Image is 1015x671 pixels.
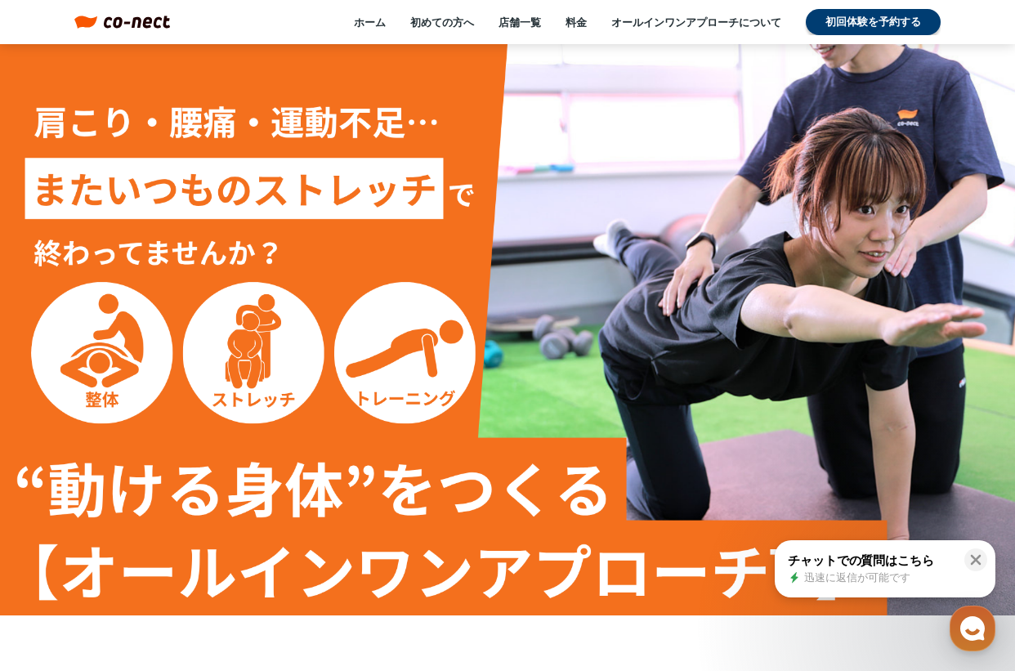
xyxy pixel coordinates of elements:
a: ホーム [354,15,386,29]
a: 店舗一覧 [499,15,541,29]
a: 料金 [566,15,587,29]
a: オールインワンアプローチについて [611,15,781,29]
a: 初めての方へ [410,15,474,29]
a: 初回体験を予約する [806,9,941,35]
